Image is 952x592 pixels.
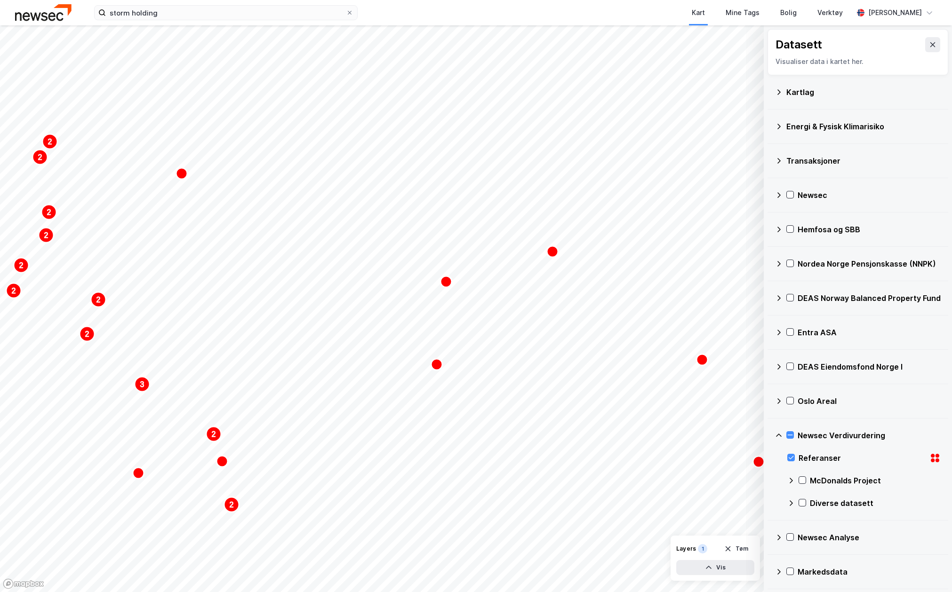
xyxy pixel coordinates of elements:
div: [PERSON_NAME] [868,7,922,18]
text: 2 [48,138,52,146]
text: 2 [12,287,16,295]
div: Map marker [91,292,106,307]
div: Map marker [440,276,452,287]
div: Nordea Norge Pensjonskasse (NNPK) [798,258,941,269]
div: Oslo Areal [798,395,941,407]
div: Map marker [14,258,29,273]
div: McDonalds Project [810,475,941,486]
input: Søk på adresse, matrikkel, gårdeiere, leietakere eller personer [106,6,346,20]
div: Bolig [780,7,797,18]
div: Transaksjoner [786,155,941,166]
div: Map marker [133,467,144,479]
div: Map marker [176,168,187,179]
div: Mine Tags [726,7,760,18]
text: 3 [140,380,144,388]
div: Visualiser data i kartet her. [776,56,940,67]
div: Hemfosa og SBB [798,224,941,235]
text: 2 [212,430,216,438]
div: Verktøy [817,7,843,18]
div: DEAS Eiendomsfond Norge I [798,361,941,372]
text: 2 [19,261,24,269]
button: Vis [676,560,754,575]
div: Map marker [6,283,21,298]
div: Map marker [80,326,95,341]
a: Mapbox homepage [3,578,44,589]
text: 2 [38,153,42,161]
div: Layers [676,545,696,553]
div: Map marker [135,377,150,392]
div: Diverse datasett [810,497,941,509]
div: Kontrollprogram for chat [905,547,952,592]
div: Kart [692,7,705,18]
div: Newsec Analyse [798,532,941,543]
div: Map marker [41,205,56,220]
div: Map marker [547,246,558,257]
div: Map marker [39,228,54,243]
div: Map marker [224,497,239,512]
text: 2 [44,231,48,239]
div: Datasett [776,37,822,52]
div: Map marker [206,426,221,442]
div: Entra ASA [798,327,941,338]
text: 2 [230,501,234,509]
text: 2 [47,208,51,216]
div: Map marker [696,354,708,365]
div: Referanser [799,452,926,464]
div: Markedsdata [798,566,941,577]
img: newsec-logo.f6e21ccffca1b3a03d2d.png [15,4,72,21]
div: Map marker [431,359,442,370]
div: Map marker [216,456,228,467]
div: Newsec [798,189,941,201]
iframe: Chat Widget [905,547,952,592]
div: Energi & Fysisk Klimarisiko [786,121,941,132]
div: DEAS Norway Balanced Property Fund [798,292,941,304]
div: Map marker [32,150,48,165]
div: Newsec Verdivurdering [798,430,941,441]
button: Tøm [718,541,754,556]
div: Map marker [753,456,764,467]
div: Map marker [42,134,57,149]
text: 2 [85,330,89,338]
div: Kartlag [786,87,941,98]
div: 1 [698,544,707,553]
text: 2 [96,296,101,304]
